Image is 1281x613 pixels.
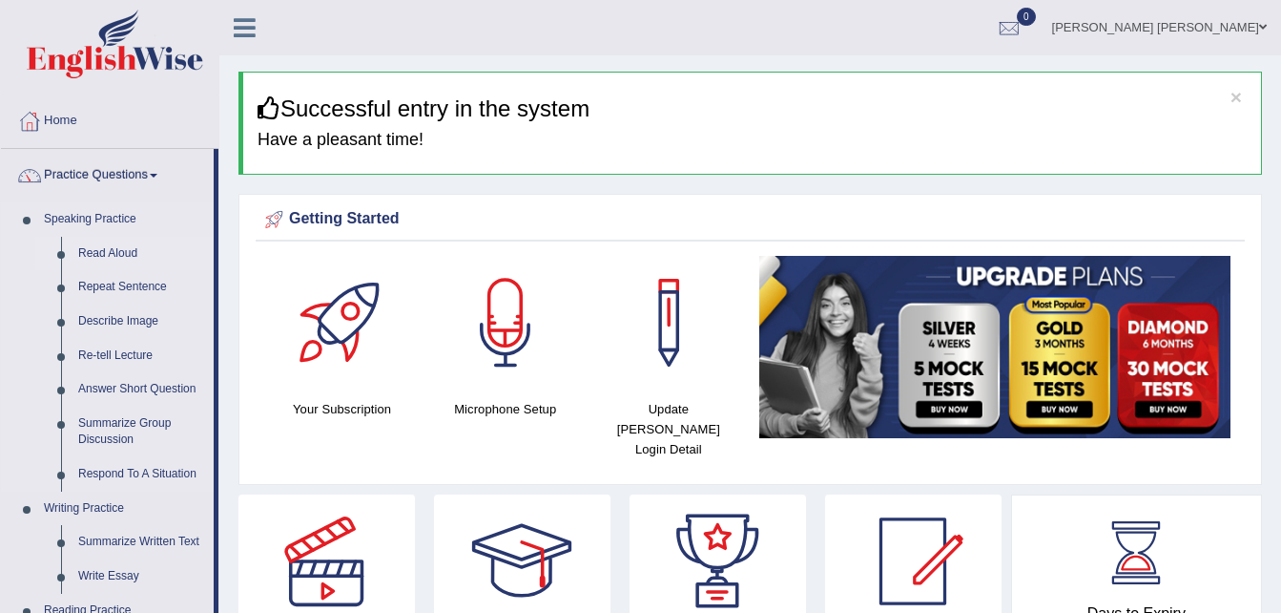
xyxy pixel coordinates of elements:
a: Speaking Practice [35,202,214,237]
a: Repeat Sentence [70,270,214,305]
h3: Successful entry in the system [258,96,1247,121]
a: Writing Practice [35,492,214,526]
img: small5.jpg [759,256,1230,438]
a: Practice Questions [1,149,214,197]
a: Summarize Group Discussion [70,407,214,457]
a: Summarize Written Text [70,525,214,560]
h4: Microphone Setup [433,399,577,419]
a: Write Essay [70,560,214,594]
a: Home [1,95,218,142]
a: Respond To A Situation [70,457,214,492]
a: Re-tell Lecture [70,339,214,373]
h4: Update [PERSON_NAME] Login Detail [596,399,740,459]
button: × [1230,87,1242,107]
h4: Your Subscription [270,399,414,419]
a: Answer Short Question [70,372,214,407]
a: Describe Image [70,305,214,339]
div: Getting Started [260,205,1240,234]
h4: Have a pleasant time! [258,131,1247,150]
span: 0 [1017,8,1036,26]
a: Read Aloud [70,237,214,271]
